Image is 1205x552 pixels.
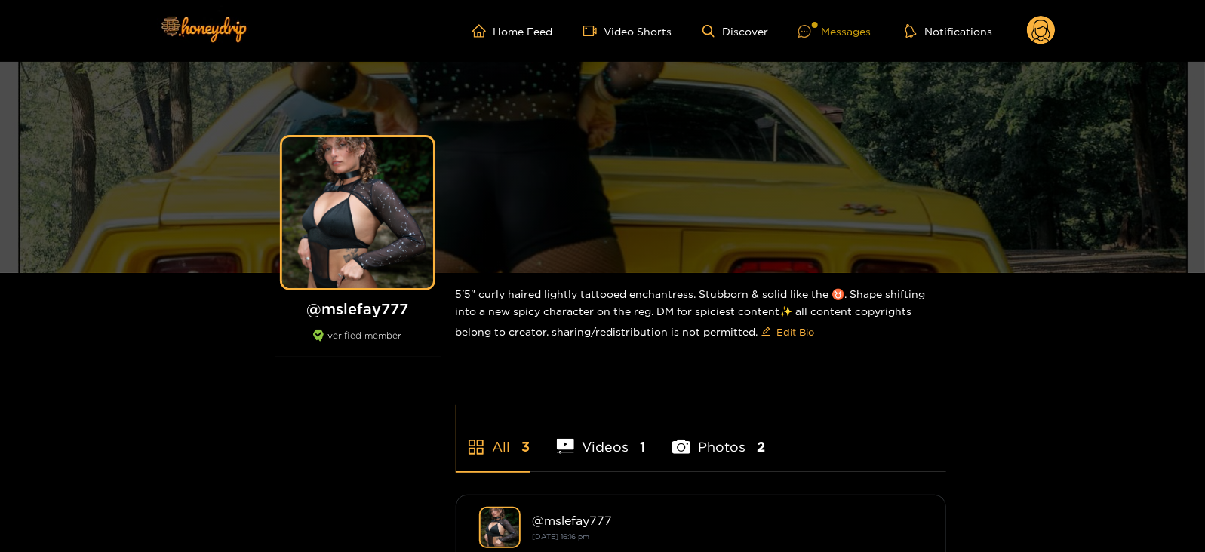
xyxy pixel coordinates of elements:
[533,514,923,527] div: @ mslefay777
[757,437,765,456] span: 2
[672,403,765,471] li: Photos
[456,403,530,471] li: All
[583,24,604,38] span: video-camera
[758,320,818,344] button: editEdit Bio
[761,327,771,338] span: edit
[557,403,647,471] li: Videos
[640,437,646,456] span: 1
[583,24,672,38] a: Video Shorts
[533,532,590,541] small: [DATE] 16:16 pm
[777,324,815,339] span: Edit Bio
[901,23,997,38] button: Notifications
[275,299,441,318] h1: @ mslefay777
[522,437,530,456] span: 3
[467,438,485,456] span: appstore
[702,25,768,38] a: Discover
[472,24,493,38] span: home
[798,23,871,40] div: Messages
[275,330,441,357] div: verified member
[456,273,946,356] div: 5'5" curly haired lightly tattooed enchantress. Stubborn & solid like the ♉️. Shape shifting into...
[472,24,553,38] a: Home Feed
[479,507,521,548] img: mslefay777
